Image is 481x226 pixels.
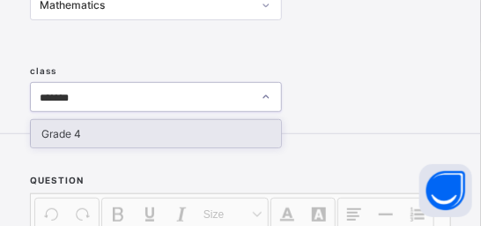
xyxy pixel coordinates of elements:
[30,175,84,185] span: question
[30,65,56,76] span: class
[419,164,472,217] button: Open asap
[31,120,281,147] div: Grade 4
